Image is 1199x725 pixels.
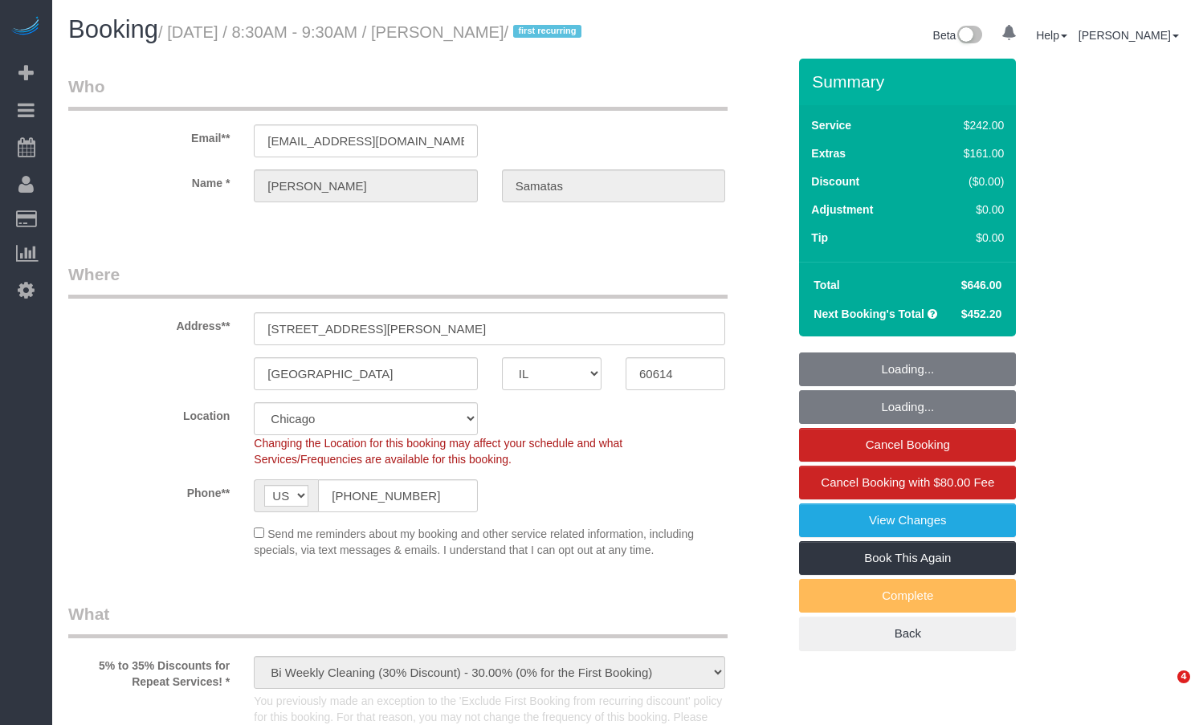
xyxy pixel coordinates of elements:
label: Service [811,117,851,133]
label: Extras [811,145,846,161]
a: Cancel Booking with $80.00 Fee [799,466,1016,499]
a: Help [1036,29,1067,42]
div: $0.00 [930,202,1005,218]
div: $0.00 [930,230,1005,246]
div: $242.00 [930,117,1005,133]
span: Send me reminders about my booking and other service related information, including specials, via... [254,527,694,556]
legend: Who [68,75,728,111]
a: [PERSON_NAME] [1079,29,1179,42]
a: Cancel Booking [799,428,1016,462]
a: Back [799,617,1016,650]
h3: Summary [812,72,1008,91]
label: Tip [811,230,828,246]
span: Changing the Location for this booking may affect your schedule and what Services/Frequencies are... [254,437,622,466]
label: Location [56,402,242,424]
span: $646.00 [961,279,1002,291]
span: 4 [1177,670,1190,683]
iframe: Intercom live chat [1144,670,1183,709]
strong: Total [814,279,839,291]
span: Booking [68,15,158,43]
span: first recurring [513,25,581,38]
input: Last Name* [502,169,725,202]
input: First Name** [254,169,477,202]
img: Automaid Logo [10,16,42,39]
a: View Changes [799,503,1016,537]
legend: What [68,602,728,638]
span: Cancel Booking with $80.00 Fee [821,475,994,489]
input: Zip Code** [626,357,725,390]
a: Beta [933,29,983,42]
strong: Next Booking's Total [814,308,924,320]
span: $452.20 [961,308,1002,320]
a: Book This Again [799,541,1016,575]
legend: Where [68,263,728,299]
div: $161.00 [930,145,1005,161]
label: Adjustment [811,202,873,218]
label: 5% to 35% Discounts for Repeat Services! * [56,652,242,690]
span: / [504,23,587,41]
label: Name * [56,169,242,191]
img: New interface [956,26,982,47]
div: ($0.00) [930,173,1005,189]
small: / [DATE] / 8:30AM - 9:30AM / [PERSON_NAME] [158,23,586,41]
label: Discount [811,173,859,189]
